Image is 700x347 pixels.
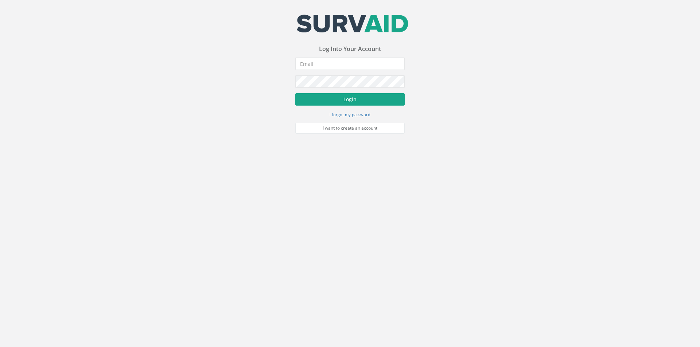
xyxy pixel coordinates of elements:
h3: Log Into Your Account [295,46,405,52]
a: I forgot my password [330,111,370,118]
input: Email [295,58,405,70]
small: I forgot my password [330,112,370,117]
a: I want to create an account [295,123,405,134]
button: Login [295,93,405,106]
